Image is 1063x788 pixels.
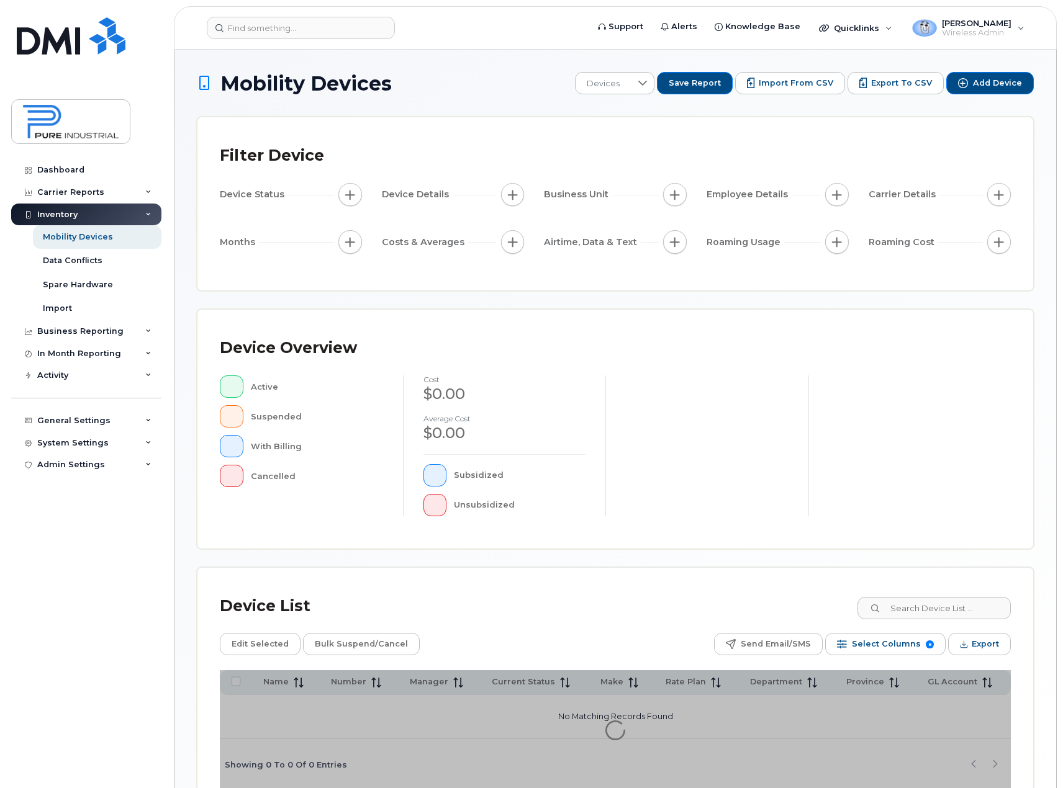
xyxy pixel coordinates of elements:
[946,72,1034,94] button: Add Device
[220,633,301,655] button: Edit Selected
[707,236,784,249] span: Roaming Usage
[972,635,999,653] span: Export
[544,236,641,249] span: Airtime, Data & Text
[220,332,357,364] div: Device Overview
[303,633,420,655] button: Bulk Suspend/Cancel
[423,375,586,383] h4: cost
[220,590,310,622] div: Device List
[544,188,612,201] span: Business Unit
[251,465,383,487] div: Cancelled
[852,635,921,653] span: Select Columns
[315,635,408,653] span: Bulk Suspend/Cancel
[669,78,721,89] span: Save Report
[657,72,733,94] button: Save Report
[423,383,586,405] div: $0.00
[741,635,811,653] span: Send Email/SMS
[857,597,1011,619] input: Search Device List ...
[825,633,946,655] button: Select Columns 8
[232,635,289,653] span: Edit Selected
[926,640,934,648] span: 8
[220,140,324,172] div: Filter Device
[251,405,383,428] div: Suspended
[948,633,1011,655] button: Export
[714,633,823,655] button: Send Email/SMS
[576,73,631,95] span: Devices
[423,414,586,423] h4: Average cost
[759,78,833,89] span: Import from CSV
[454,464,586,486] div: Subsidized
[454,494,586,516] div: Unsubsidized
[869,236,938,249] span: Roaming Cost
[220,188,288,201] span: Device Status
[973,78,1022,89] span: Add Device
[382,236,468,249] span: Costs & Averages
[251,375,383,398] div: Active
[871,78,932,89] span: Export to CSV
[707,188,792,201] span: Employee Details
[382,188,453,201] span: Device Details
[220,73,392,94] span: Mobility Devices
[220,236,259,249] span: Months
[869,188,939,201] span: Carrier Details
[423,423,586,444] div: $0.00
[848,72,944,94] button: Export to CSV
[251,435,383,457] div: With Billing
[735,72,845,94] button: Import from CSV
